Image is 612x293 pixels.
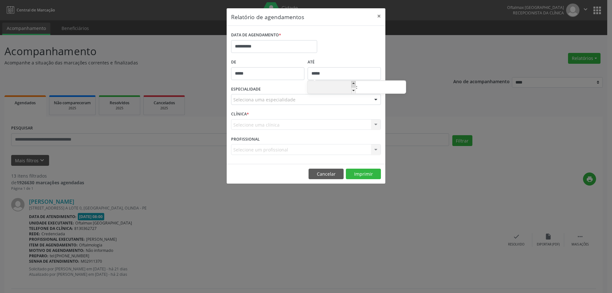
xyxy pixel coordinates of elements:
label: ATÉ [308,57,381,67]
span: Seleciona uma especialidade [233,96,295,103]
input: Minute [358,81,406,94]
input: Hour [308,81,356,94]
h5: Relatório de agendamentos [231,13,304,21]
label: CLÍNICA [231,109,249,119]
label: DATA DE AGENDAMENTO [231,30,281,40]
label: De [231,57,304,67]
label: ESPECIALIDADE [231,84,261,94]
span: : [356,81,358,93]
label: PROFISSIONAL [231,134,260,144]
button: Imprimir [346,169,381,179]
button: Close [373,8,385,24]
button: Cancelar [309,169,344,179]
